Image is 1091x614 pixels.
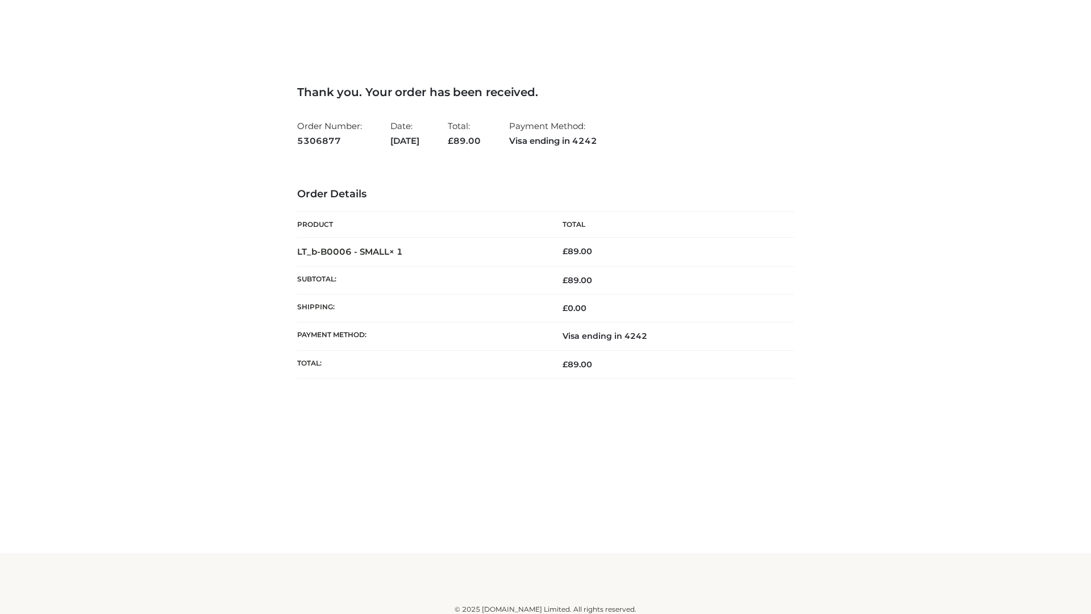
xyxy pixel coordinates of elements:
strong: × 1 [389,246,403,257]
span: 89.00 [563,359,592,370]
h3: Order Details [297,188,794,201]
th: Payment method: [297,322,545,350]
span: £ [563,303,568,313]
strong: Visa ending in 4242 [509,134,597,148]
span: 89.00 [563,275,592,285]
span: £ [563,359,568,370]
bdi: 89.00 [563,246,592,256]
th: Total: [297,350,545,378]
th: Product [297,212,545,238]
li: Total: [448,116,481,151]
h3: Thank you. Your order has been received. [297,85,794,99]
li: Payment Method: [509,116,597,151]
strong: [DATE] [390,134,419,148]
strong: 5306877 [297,134,362,148]
li: Date: [390,116,419,151]
span: £ [563,275,568,285]
strong: LT_b-B0006 - SMALL [297,246,403,257]
bdi: 0.00 [563,303,586,313]
th: Subtotal: [297,266,545,294]
th: Shipping: [297,294,545,322]
th: Total [545,212,794,238]
li: Order Number: [297,116,362,151]
span: 89.00 [448,135,481,146]
span: £ [563,246,568,256]
td: Visa ending in 4242 [545,322,794,350]
span: £ [448,135,453,146]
